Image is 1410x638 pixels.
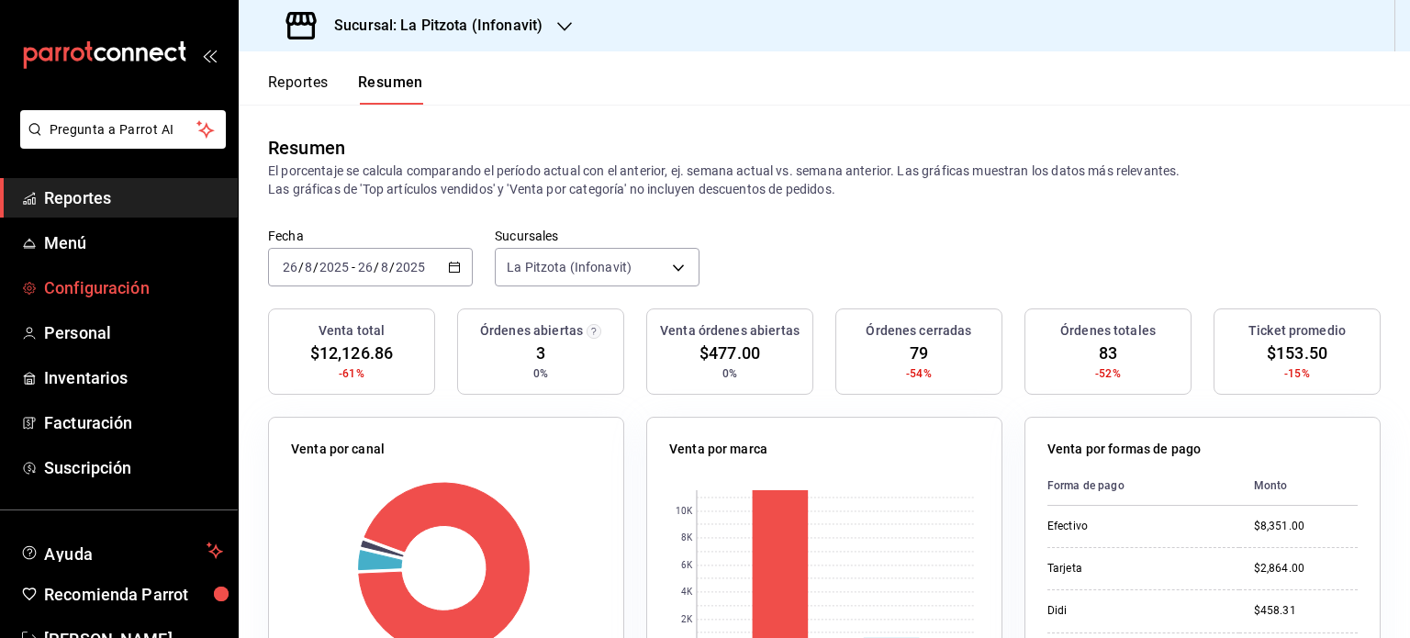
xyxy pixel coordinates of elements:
label: Fecha [268,229,473,242]
span: Ayuda [44,540,199,562]
input: ---- [319,260,350,274]
span: / [374,260,379,274]
span: 0% [533,365,548,382]
span: Configuración [44,275,223,300]
button: Resumen [358,73,423,105]
span: 0% [722,365,737,382]
span: Facturación [44,410,223,435]
button: open_drawer_menu [202,48,217,62]
span: $12,126.86 [310,341,393,365]
input: -- [357,260,374,274]
p: El porcentaje se calcula comparando el período actual con el anterior, ej. semana actual vs. sema... [268,162,1381,198]
span: - [352,260,355,274]
span: / [389,260,395,274]
span: / [298,260,304,274]
button: Pregunta a Parrot AI [20,110,226,149]
span: Pregunta a Parrot AI [50,120,197,140]
span: La Pitzota (Infonavit) [507,258,632,276]
th: Forma de pago [1047,466,1239,506]
div: Resumen [268,134,345,162]
div: $8,351.00 [1254,519,1358,534]
span: Menú [44,230,223,255]
input: -- [304,260,313,274]
span: Reportes [44,185,223,210]
text: 4K [681,588,693,598]
span: Inventarios [44,365,223,390]
span: / [313,260,319,274]
button: Reportes [268,73,329,105]
text: 2K [681,615,693,625]
span: $477.00 [699,341,760,365]
a: Pregunta a Parrot AI [13,133,226,152]
span: Recomienda Parrot [44,582,223,607]
div: Tarjeta [1047,561,1225,576]
div: navigation tabs [268,73,423,105]
input: ---- [395,260,426,274]
input: -- [282,260,298,274]
span: -52% [1095,365,1121,382]
span: 79 [910,341,928,365]
text: 8K [681,533,693,543]
span: Suscripción [44,455,223,480]
h3: Órdenes cerradas [866,321,971,341]
th: Monto [1239,466,1358,506]
p: Venta por canal [291,440,385,459]
div: $2,864.00 [1254,561,1358,576]
div: Didi [1047,603,1225,619]
h3: Sucursal: La Pitzota (Infonavit) [319,15,543,37]
span: 83 [1099,341,1117,365]
h3: Venta órdenes abiertas [660,321,800,341]
span: Personal [44,320,223,345]
h3: Venta total [319,321,385,341]
label: Sucursales [495,229,699,242]
p: Venta por formas de pago [1047,440,1201,459]
h3: Órdenes totales [1060,321,1156,341]
div: $458.31 [1254,603,1358,619]
text: 10K [676,507,693,517]
span: -54% [906,365,932,382]
span: -15% [1284,365,1310,382]
input: -- [380,260,389,274]
text: 6K [681,561,693,571]
h3: Órdenes abiertas [480,321,583,341]
div: Efectivo [1047,519,1225,534]
span: -61% [339,365,364,382]
span: $153.50 [1267,341,1327,365]
span: 3 [536,341,545,365]
h3: Ticket promedio [1248,321,1346,341]
p: Venta por marca [669,440,767,459]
